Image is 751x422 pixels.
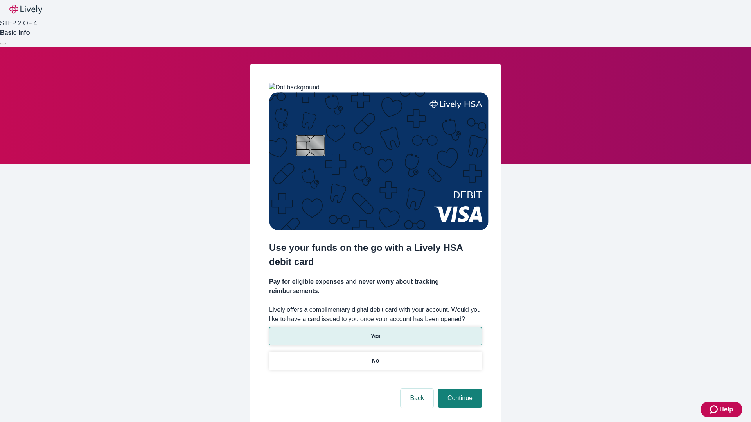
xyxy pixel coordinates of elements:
[269,92,489,230] img: Debit card
[372,357,379,365] p: No
[269,83,320,92] img: Dot background
[371,332,380,340] p: Yes
[9,5,42,14] img: Lively
[719,405,733,414] span: Help
[701,402,742,417] button: Zendesk support iconHelp
[269,327,482,345] button: Yes
[269,277,482,296] h4: Pay for eligible expenses and never worry about tracking reimbursements.
[710,405,719,414] svg: Zendesk support icon
[269,241,482,269] h2: Use your funds on the go with a Lively HSA debit card
[269,305,482,324] label: Lively offers a complimentary digital debit card with your account. Would you like to have a card...
[269,352,482,370] button: No
[438,389,482,408] button: Continue
[401,389,433,408] button: Back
